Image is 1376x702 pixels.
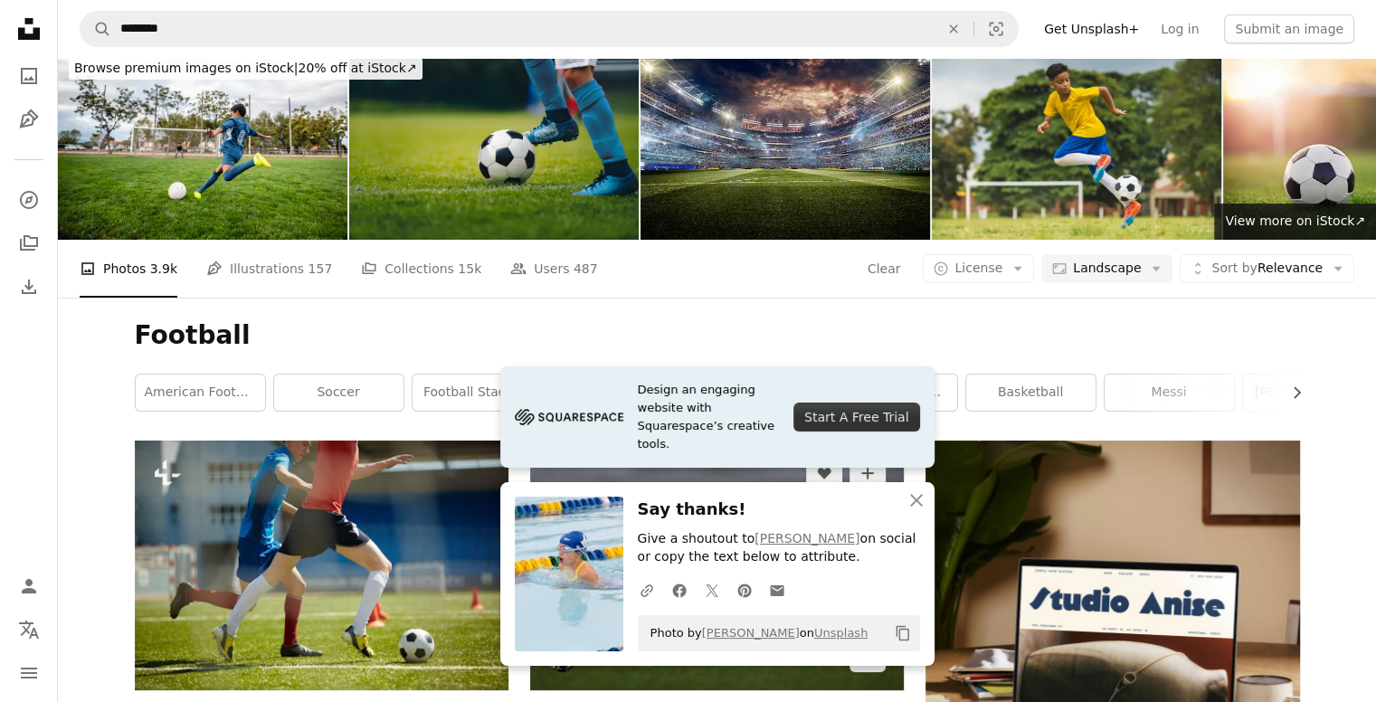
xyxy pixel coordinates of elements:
[135,319,1300,352] h1: Football
[1243,375,1372,411] a: [PERSON_NAME]
[887,618,918,649] button: Copy to clipboard
[11,101,47,138] a: Illustrations
[867,254,902,283] button: Clear
[966,375,1096,411] a: basketball
[1214,204,1376,240] a: View more on iStock↗
[1211,260,1323,278] span: Relevance
[1105,375,1234,411] a: messi
[1033,14,1150,43] a: Get Unsplash+
[1225,213,1365,228] span: View more on iStock ↗
[11,655,47,691] button: Menu
[954,261,1002,275] span: License
[81,12,111,46] button: Search Unsplash
[458,259,481,279] span: 15k
[11,182,47,218] a: Explore
[11,58,47,94] a: Photos
[1041,254,1172,283] button: Landscape
[814,626,868,640] a: Unsplash
[1073,260,1141,278] span: Landscape
[361,240,481,298] a: Collections 15k
[934,12,973,46] button: Clear
[58,47,433,90] a: Browse premium images on iStock|20% off at iStock↗
[74,61,417,75] span: 20% off at iStock ↗
[349,47,639,240] img: Close up of legs and feet of football player in blue socks and shoes running and dribbling with t...
[135,441,508,689] img: Two footballers running down field after ball
[11,269,47,305] a: Download History
[974,12,1018,46] button: Visual search
[500,366,935,468] a: Design an engaging website with Squarespace’s creative tools.Start A Free Trial
[663,572,696,608] a: Share on Facebook
[1224,14,1354,43] button: Submit an image
[641,47,930,240] img: Dramatic soccer stadium
[274,375,403,411] a: soccer
[515,403,623,431] img: file-1705255347840-230a6ab5bca9image
[1150,14,1210,43] a: Log in
[1180,254,1354,283] button: Sort byRelevance
[58,47,347,240] img: Athletic Mixed Race Boy Footballer Approaching Ball for Kick
[135,556,508,573] a: Two footballers running down field after ball
[1211,261,1257,275] span: Sort by
[638,497,920,523] h3: Say thanks!
[641,619,868,648] span: Photo by on
[11,225,47,261] a: Collections
[638,381,780,453] span: Design an engaging website with Squarespace’s creative tools.
[638,530,920,566] p: Give a shoutout to on social or copy the text below to attribute.
[11,612,47,648] button: Language
[510,240,597,298] a: Users 487
[754,531,859,545] a: [PERSON_NAME]
[308,259,333,279] span: 157
[574,259,598,279] span: 487
[793,403,919,432] div: Start A Free Trial
[923,254,1034,283] button: License
[413,375,542,411] a: football stadium
[74,61,298,75] span: Browse premium images on iStock |
[728,572,761,608] a: Share on Pinterest
[11,11,47,51] a: Home — Unsplash
[932,47,1221,240] img: Skills with the soccer ball
[1280,375,1300,411] button: scroll list to the right
[206,240,332,298] a: Illustrations 157
[80,11,1019,47] form: Find visuals sitewide
[11,568,47,604] a: Log in / Sign up
[136,375,265,411] a: american football
[702,626,800,640] a: [PERSON_NAME]
[696,572,728,608] a: Share on Twitter
[761,572,793,608] a: Share over email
